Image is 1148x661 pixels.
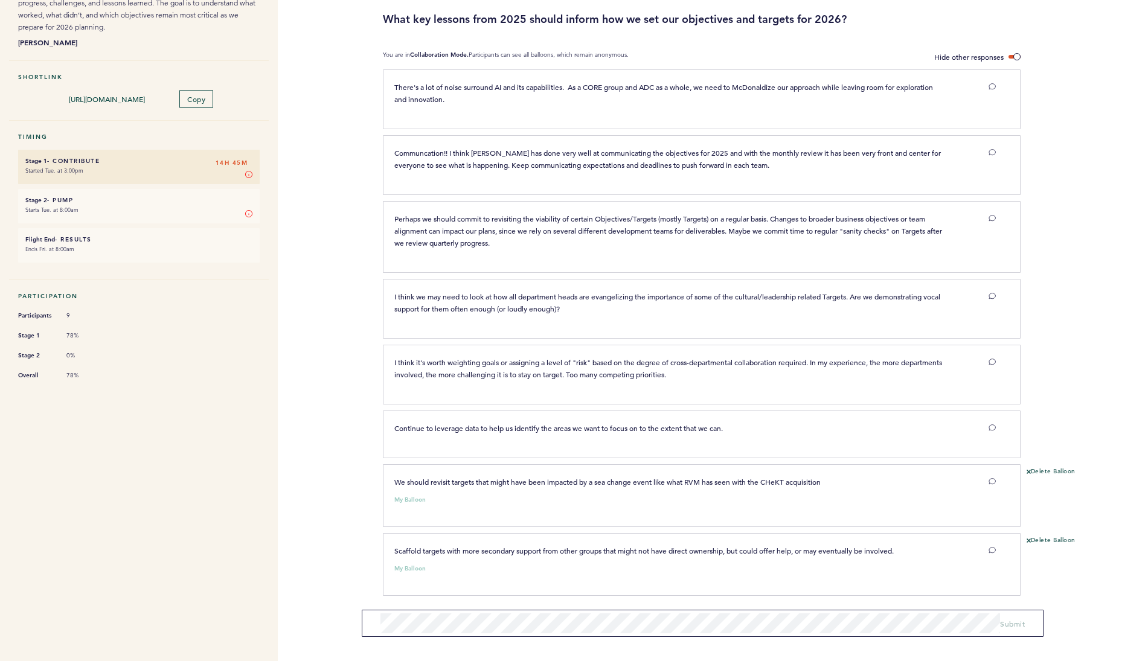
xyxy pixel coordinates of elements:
[25,235,55,243] small: Flight End
[66,311,103,320] span: 9
[18,330,54,342] span: Stage 1
[25,245,74,253] time: Ends Fri. at 8:00am
[394,423,723,433] span: Continue to leverage data to help us identify the areas we want to focus on to the extent that we...
[394,214,944,247] span: Perhaps we should commit to revisiting the viability of certain Objectives/Targets (mostly Target...
[394,566,426,572] small: My Balloon
[25,196,47,204] small: Stage 2
[66,331,103,340] span: 78%
[383,12,1139,27] h3: What key lessons from 2025 should inform how we set our objectives and targets for 2026?
[18,292,260,300] h5: Participation
[66,371,103,380] span: 78%
[25,235,252,243] h6: - Results
[25,157,47,165] small: Stage 1
[66,351,103,360] span: 0%
[179,90,213,108] button: Copy
[394,82,935,104] span: There's a lot of noise surround AI and its capabilities. As a CORE group and ADC as a whole, we n...
[18,310,54,322] span: Participants
[18,369,54,382] span: Overall
[25,157,252,165] h6: - Contribute
[394,292,942,313] span: I think we may need to look at how all department heads are evangelizing the importance of some o...
[25,206,79,214] time: Starts Tue. at 8:00am
[187,94,205,104] span: Copy
[394,497,426,503] small: My Balloon
[1027,467,1076,477] button: Delete Balloon
[394,546,894,555] span: Scaffold targets with more secondary support from other groups that might not have direct ownersh...
[18,350,54,362] span: Stage 2
[383,51,629,63] p: You are in Participants can see all balloons, which remain anonymous.
[25,167,83,174] time: Started Tue. at 3:00pm
[18,133,260,141] h5: Timing
[18,36,260,48] b: [PERSON_NAME]
[934,52,1004,62] span: Hide other responses
[25,196,252,204] h6: - Pump
[18,73,260,81] h5: Shortlink
[1000,618,1025,630] button: Submit
[216,157,248,169] span: 14H 45M
[394,477,821,487] span: We should revisit targets that might have been impacted by a sea change event like what RVM has s...
[410,51,469,59] b: Collaboration Mode.
[1000,619,1025,628] span: Submit
[394,357,944,379] span: I think it's worth weighting goals or assigning a level of "risk" based on the degree of cross-de...
[1027,536,1076,546] button: Delete Balloon
[394,148,943,170] span: Communcation!! I think [PERSON_NAME] has done very well at communicating the objectives for 2025 ...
